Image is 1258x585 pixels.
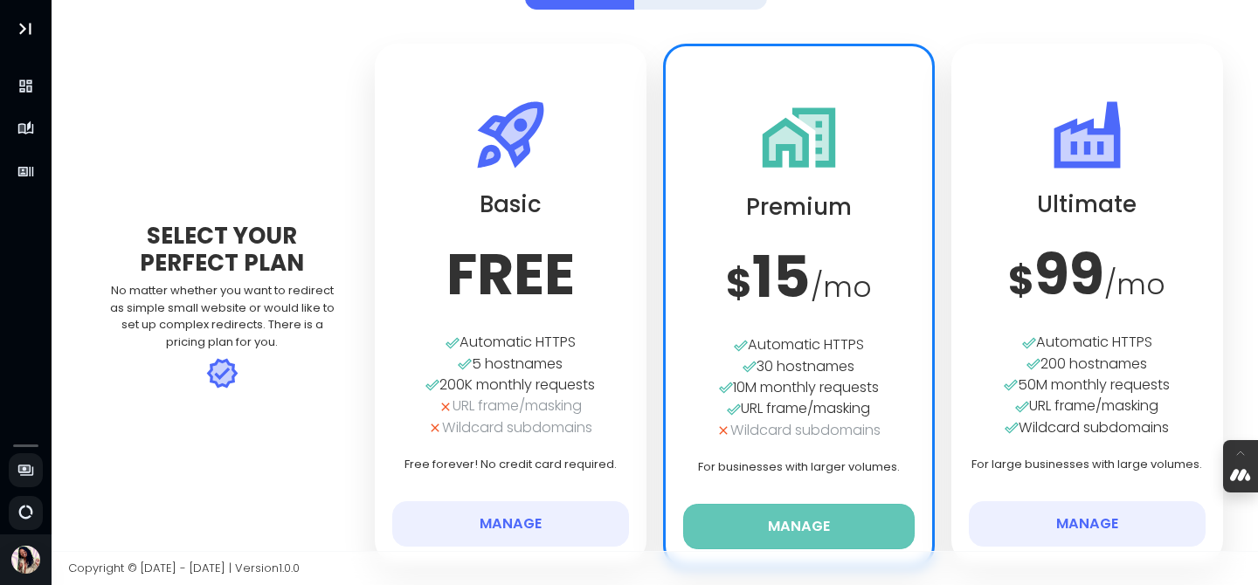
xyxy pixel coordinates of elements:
div: URL frame/masking [683,398,916,419]
h3: 15 [683,244,916,312]
h2: Ultimate [969,191,1206,218]
div: Wildcard subdomains [392,417,630,438]
div: No matter whether you want to redirect as simple small website or would like to set up complex re... [95,282,349,350]
button: Toggle Aside [9,12,42,45]
div: Wildcard subdomains [969,417,1206,438]
div: Automatic HTTPS [683,334,916,355]
div: URL frame/masking [969,396,1206,416]
p: Free forever! No credit card required. [392,456,630,473]
span: $ [1008,252,1034,308]
button: Manage [969,501,1206,547]
h3: 99 [969,241,1206,309]
div: Automatic HTTPS [392,332,630,353]
div: URL frame/masking [392,396,630,416]
img: Avatar [11,546,40,575]
button: Manage [392,501,630,547]
div: 30 hostnames [683,356,916,377]
div: 50M monthly requests [969,375,1206,396]
span: / mo [1104,265,1165,304]
span: $ [726,255,752,311]
div: 200 hostnames [969,354,1206,375]
h2: Premium [683,194,916,221]
div: Automatic HTTPS [969,332,1206,353]
div: 5 hostnames [392,354,630,375]
p: For businesses with larger volumes. [683,458,916,476]
div: Wildcard subdomains [683,420,916,441]
h2: Basic [392,191,630,218]
div: 200K monthly requests [392,375,630,396]
h3: FREE [392,241,630,309]
div: 10M monthly requests [683,377,916,398]
span: Copyright © [DATE] - [DATE] | Version 1.0.0 [68,560,300,576]
span: / mo [811,267,872,306]
button: Manage [683,504,916,549]
p: For large businesses with large volumes. [969,456,1206,473]
div: Select Your Perfect Plan [95,223,349,277]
